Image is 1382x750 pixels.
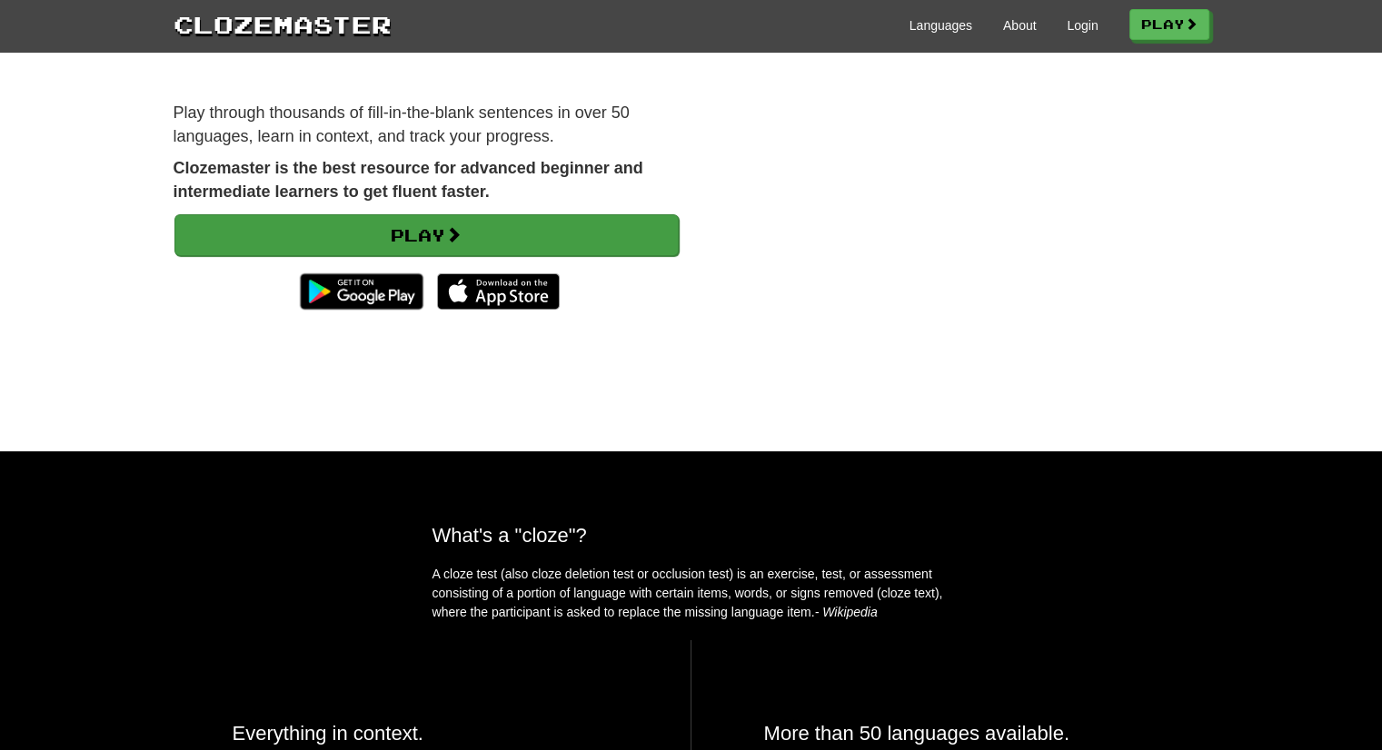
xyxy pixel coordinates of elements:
a: Play [1129,9,1209,40]
h2: What's a "cloze"? [432,524,950,547]
a: Clozemaster [174,7,392,41]
p: A cloze test (also cloze deletion test or occlusion test) is an exercise, test, or assessment con... [432,565,950,622]
a: Play [174,214,679,256]
a: Languages [910,16,972,35]
em: - Wikipedia [815,605,878,619]
h2: More than 50 languages available. [764,722,1150,745]
img: Download_on_the_App_Store_Badge_US-UK_135x40-25178aeef6eb6b83b96f5f2d004eda3bffbb37122de64afbaef7... [437,273,560,310]
a: Login [1067,16,1098,35]
strong: Clozemaster is the best resource for advanced beginner and intermediate learners to get fluent fa... [174,159,643,201]
a: About [1003,16,1037,35]
p: Play through thousands of fill-in-the-blank sentences in over 50 languages, learn in context, and... [174,102,678,148]
h2: Everything in context. [233,722,618,745]
img: Get it on Google Play [291,264,432,319]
